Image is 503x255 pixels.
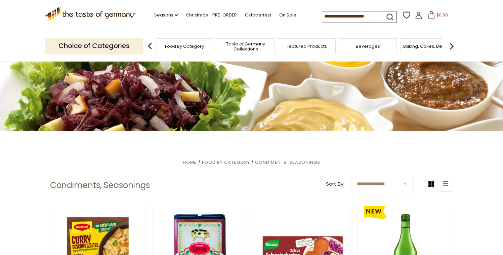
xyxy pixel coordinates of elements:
label: Sort By: [326,180,344,188]
a: Beverages [356,44,380,49]
a: On Sale [279,11,296,19]
h1: Condiments, Seasonings [50,180,150,190]
a: Baking, Cakes, Desserts [403,44,455,49]
a: Taste of Germany Collections [219,41,273,51]
a: Christmas - PRE-ORDER [186,11,237,19]
a: Food By Category [202,159,250,166]
button: $0.00 [424,11,452,21]
img: previous arrow [143,39,157,53]
span: $0.00 [436,12,448,18]
a: Oktoberfest [245,11,271,19]
p: Choice of Categories [45,38,143,54]
a: Condiments, Seasonings [255,159,320,166]
img: next arrow [445,39,458,53]
a: Featured Products [287,44,327,49]
a: Seasons [154,11,178,19]
a: Home [183,159,197,166]
a: Food By Category [165,44,204,49]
